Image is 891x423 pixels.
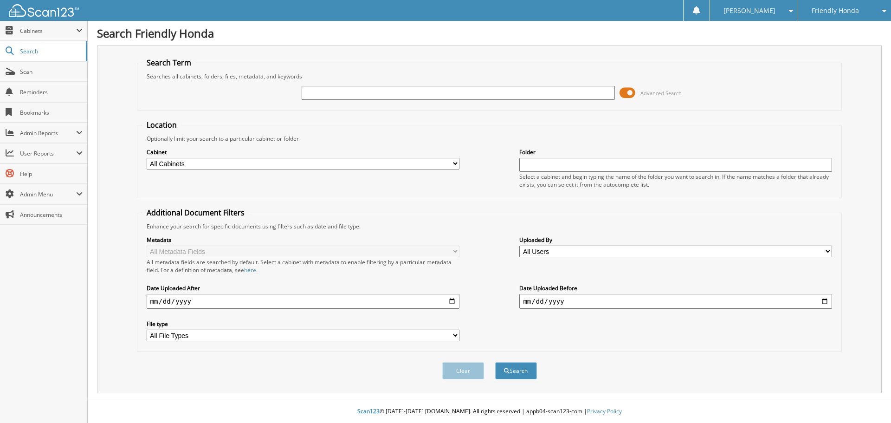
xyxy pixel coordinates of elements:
[147,294,459,309] input: start
[357,407,380,415] span: Scan123
[20,150,76,157] span: User Reports
[142,58,196,68] legend: Search Term
[147,148,459,156] label: Cabinet
[88,400,891,423] div: © [DATE]-[DATE] [DOMAIN_NAME]. All rights reserved | appb04-scan123-com |
[142,72,837,80] div: Searches all cabinets, folders, files, metadata, and keywords
[723,8,775,13] span: [PERSON_NAME]
[20,88,83,96] span: Reminders
[20,190,76,198] span: Admin Menu
[20,129,76,137] span: Admin Reports
[442,362,484,379] button: Clear
[147,320,459,328] label: File type
[244,266,256,274] a: here
[20,109,83,117] span: Bookmarks
[20,27,76,35] span: Cabinets
[495,362,537,379] button: Search
[640,90,682,97] span: Advanced Search
[142,208,249,218] legend: Additional Document Filters
[9,4,79,17] img: scan123-logo-white.svg
[97,26,882,41] h1: Search Friendly Honda
[142,222,837,230] div: Enhance your search for specific documents using filters such as date and file type.
[142,135,837,143] div: Optionally limit your search to a particular cabinet or folder
[142,120,181,130] legend: Location
[519,173,832,189] div: Select a cabinet and begin typing the name of the folder you want to search in. If the name match...
[20,170,83,178] span: Help
[147,236,459,244] label: Metadata
[20,68,83,76] span: Scan
[519,284,832,292] label: Date Uploaded Before
[147,258,459,274] div: All metadata fields are searched by default. Select a cabinet with metadata to enable filtering b...
[147,284,459,292] label: Date Uploaded After
[20,211,83,219] span: Announcements
[587,407,622,415] a: Privacy Policy
[519,294,832,309] input: end
[519,236,832,244] label: Uploaded By
[20,47,81,55] span: Search
[519,148,832,156] label: Folder
[812,8,859,13] span: Friendly Honda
